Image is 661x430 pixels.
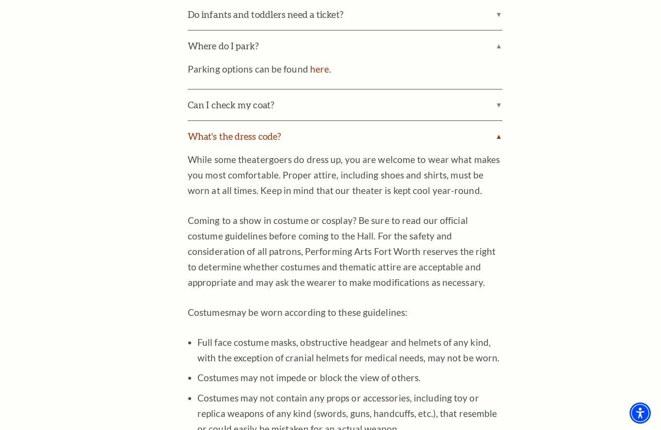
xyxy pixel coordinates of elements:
p: While some theatergoers do dress up, you are welcome to wear what makes you most comfortable. Pro... [188,152,502,198]
div: Accessibility Menu [630,402,651,424]
label: Can I check my coat? [188,89,502,120]
p: Costumes may be worn according to these guidelines: [188,305,502,320]
p: Parking options can be found . [188,61,502,77]
label: What's the dress code? [188,121,502,152]
a: Parking options can be found here [310,63,329,74]
label: Where do I park? [188,30,502,61]
li: Full face costume masks, obstructive headgear and helmets of any kind, with the exception of cran... [197,335,502,366]
p: Coming to a show in costume or cosplay? Be sure to read our official costume guidelines before co... [188,213,502,290]
li: Costumes may not impede or block the view of others. [197,365,502,386]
